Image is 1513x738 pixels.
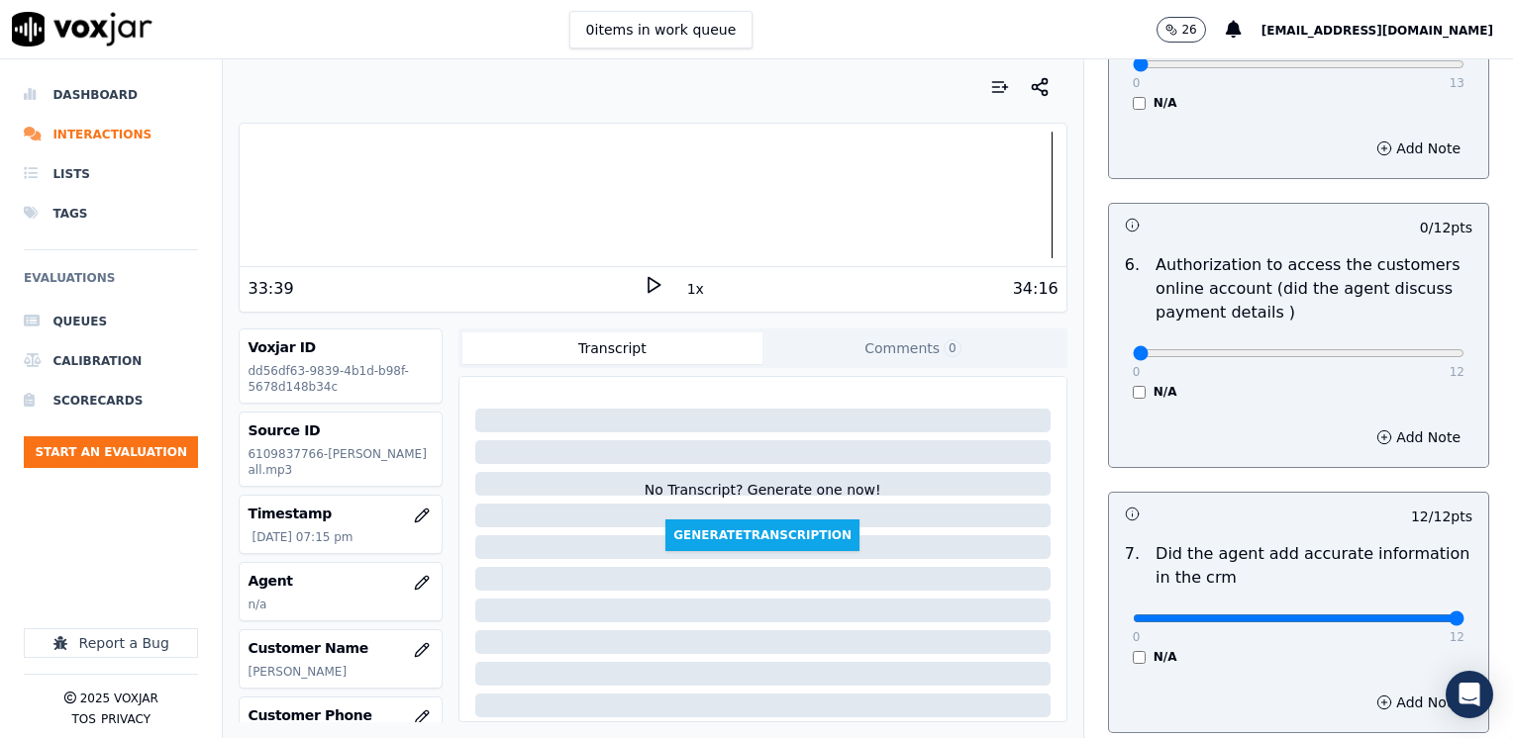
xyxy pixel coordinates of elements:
[248,597,433,612] p: n/a
[24,115,198,154] a: Interactions
[1154,384,1177,400] label: N/A
[1156,542,1472,590] p: Did the agent add accurate information in the crm
[569,11,754,48] button: 0items in work queue
[248,363,433,395] p: dd56df63-9839-4b1d-b98f-5678d148b34c
[1450,364,1464,380] p: 12
[248,664,433,680] p: [PERSON_NAME]
[1411,507,1472,526] p: 12 / 12 pts
[1364,423,1472,451] button: Add Note
[1261,18,1513,42] button: [EMAIL_ADDRESS][DOMAIN_NAME]
[71,711,95,727] button: TOS
[80,691,158,706] p: 2025 Voxjar
[1013,277,1059,301] div: 34:16
[248,277,293,301] div: 33:39
[1117,542,1148,590] p: 7 .
[1133,364,1141,380] p: 0
[683,275,708,303] button: 1x
[24,436,198,468] button: Start an Evaluation
[1364,689,1472,716] button: Add Note
[252,529,433,545] p: [DATE] 07:15 pm
[12,12,152,46] img: voxjar logo
[248,446,433,478] p: 6109837766-[PERSON_NAME] all.mp3
[645,480,881,519] div: No Transcript? Generate one now!
[1157,17,1205,43] button: 26
[1450,629,1464,645] p: 12
[248,420,433,440] h3: Source ID
[1420,218,1472,237] p: 0 / 12 pts
[24,381,198,420] a: Scorecards
[1133,629,1141,645] p: 0
[1450,75,1464,91] p: 13
[1261,24,1493,38] span: [EMAIL_ADDRESS][DOMAIN_NAME]
[665,519,859,551] button: GenerateTranscription
[248,571,433,591] h3: Agent
[1446,671,1493,718] div: Open Intercom Messenger
[1156,253,1472,324] p: Authorization to access the customers online account (did the agent discuss payment details )
[1133,75,1141,91] p: 0
[24,302,198,341] a: Queues
[248,337,433,357] h3: Voxjar ID
[24,75,198,115] a: Dashboard
[248,705,433,725] h3: Customer Phone
[944,339,961,357] span: 0
[248,504,433,523] h3: Timestamp
[1181,22,1196,38] p: 26
[762,332,1063,364] button: Comments
[248,638,433,658] h3: Customer Name
[24,194,198,233] a: Tags
[1117,253,1148,324] p: 6 .
[24,266,198,302] h6: Evaluations
[101,711,151,727] button: Privacy
[1154,649,1177,665] label: N/A
[24,154,198,194] a: Lists
[1364,135,1472,162] button: Add Note
[24,341,198,381] a: Calibration
[462,332,763,364] button: Transcript
[24,628,198,658] button: Report a Bug
[1154,95,1177,111] label: N/A
[1157,17,1225,43] button: 26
